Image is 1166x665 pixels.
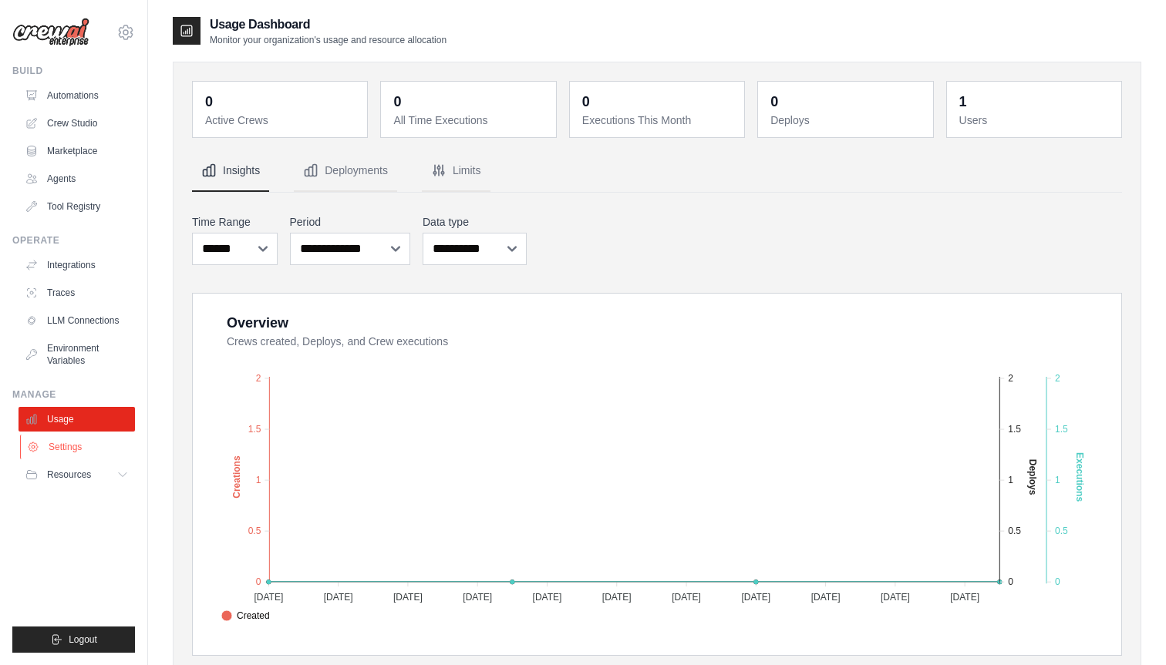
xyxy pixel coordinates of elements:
span: Resources [47,469,91,481]
a: Tool Registry [19,194,135,219]
dt: All Time Executions [393,113,546,128]
nav: Tabs [192,150,1122,192]
a: Usage [19,407,135,432]
tspan: 0.5 [248,526,261,536]
tspan: [DATE] [393,592,423,603]
dt: Users [959,113,1112,128]
tspan: 0 [1008,576,1013,587]
a: Agents [19,166,135,191]
div: Operate [12,234,135,247]
span: Created [221,609,270,623]
a: Environment Variables [19,336,135,373]
tspan: [DATE] [672,592,701,603]
button: Limits [422,150,490,192]
dt: Executions This Month [582,113,735,128]
label: Period [290,214,411,230]
a: Integrations [19,253,135,277]
tspan: [DATE] [463,592,492,603]
tspan: [DATE] [254,592,283,603]
tspan: 1 [1055,475,1060,485]
tspan: 0 [256,576,261,587]
dt: Crews created, Deploys, and Crew executions [227,334,1103,349]
p: Monitor your organization's usage and resource allocation [210,34,447,46]
tspan: 0 [1055,576,1060,587]
tspan: 2 [1008,373,1013,384]
tspan: 1.5 [1055,424,1068,435]
button: Insights [192,150,269,192]
h2: Usage Dashboard [210,15,447,34]
div: 1 [959,91,967,113]
a: Traces [19,280,135,305]
div: 0 [582,91,590,113]
dt: Active Crews [205,113,358,128]
tspan: 1.5 [248,424,261,435]
tspan: [DATE] [741,592,770,603]
button: Deployments [294,150,397,192]
tspan: [DATE] [533,592,562,603]
label: Time Range [192,214,278,230]
tspan: [DATE] [881,592,910,603]
a: LLM Connections [19,308,135,333]
div: Overview [227,312,288,334]
a: Crew Studio [19,111,135,136]
div: Manage [12,388,135,401]
tspan: [DATE] [602,592,632,603]
button: Resources [19,462,135,487]
div: 0 [770,91,778,113]
dt: Deploys [770,113,923,128]
tspan: 1 [256,475,261,485]
tspan: [DATE] [950,592,979,603]
text: Deploys [1027,459,1038,495]
div: 0 [393,91,401,113]
img: Logo [12,18,89,47]
a: Marketplace [19,139,135,163]
tspan: 1.5 [1008,424,1021,435]
text: Executions [1074,452,1085,502]
tspan: 2 [1055,373,1060,384]
a: Settings [20,435,136,459]
div: Build [12,65,135,77]
button: Logout [12,626,135,653]
tspan: [DATE] [324,592,353,603]
tspan: 0.5 [1055,526,1068,536]
span: Logout [69,633,97,646]
label: Data type [423,214,527,230]
tspan: 2 [256,373,261,384]
tspan: 1 [1008,475,1013,485]
a: Automations [19,83,135,108]
tspan: 0.5 [1008,526,1021,536]
tspan: [DATE] [811,592,841,603]
div: 0 [205,91,213,113]
text: Creations [231,455,242,499]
